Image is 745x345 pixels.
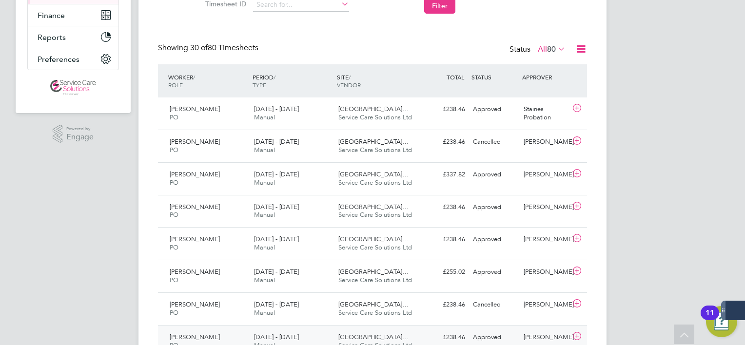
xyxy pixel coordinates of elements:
span: [PERSON_NAME] [170,268,220,276]
div: Approved [469,231,520,248]
span: [DATE] - [DATE] [254,203,299,211]
span: Finance [38,11,65,20]
button: Open Resource Center, 11 new notifications [706,306,737,337]
div: [PERSON_NAME] [520,199,570,215]
span: [GEOGRAPHIC_DATA]… [338,300,409,308]
div: Status [510,43,568,57]
div: 11 [706,313,714,326]
span: ROLE [168,81,183,89]
span: TYPE [253,81,266,89]
span: PO [170,308,178,317]
div: PERIOD [250,68,334,94]
span: / [193,73,195,81]
img: servicecare-logo-retina.png [50,80,96,96]
span: [DATE] - [DATE] [254,333,299,341]
a: Go to home page [27,80,119,96]
span: [PERSON_NAME] [170,300,220,308]
span: 80 Timesheets [190,43,258,53]
span: 30 of [190,43,208,53]
span: Service Care Solutions Ltd [338,243,412,251]
div: Cancelled [469,297,520,313]
div: Showing [158,43,260,53]
span: [GEOGRAPHIC_DATA]… [338,268,409,276]
button: Finance [28,4,118,26]
div: £238.46 [418,199,469,215]
div: [PERSON_NAME] [520,231,570,248]
div: STATUS [469,68,520,86]
span: [PERSON_NAME] [170,333,220,341]
div: APPROVER [520,68,570,86]
button: Preferences [28,48,118,70]
span: [GEOGRAPHIC_DATA]… [338,333,409,341]
div: £238.46 [418,134,469,150]
span: PO [170,113,178,121]
span: Manual [254,308,275,317]
span: Manual [254,276,275,284]
span: [GEOGRAPHIC_DATA]… [338,105,409,113]
span: [DATE] - [DATE] [254,235,299,243]
span: 80 [547,44,556,54]
div: Cancelled [469,134,520,150]
div: Approved [469,199,520,215]
div: Approved [469,101,520,117]
span: Service Care Solutions Ltd [338,211,412,219]
span: PO [170,211,178,219]
span: [DATE] - [DATE] [254,300,299,308]
span: Reports [38,33,66,42]
label: All [538,44,566,54]
span: [PERSON_NAME] [170,235,220,243]
span: Manual [254,211,275,219]
span: PO [170,243,178,251]
span: [GEOGRAPHIC_DATA]… [338,235,409,243]
div: SITE [334,68,419,94]
span: Manual [254,178,275,187]
span: [DATE] - [DATE] [254,105,299,113]
span: Powered by [66,125,94,133]
div: [PERSON_NAME] [520,167,570,183]
div: Approved [469,167,520,183]
span: [PERSON_NAME] [170,203,220,211]
a: Powered byEngage [53,125,94,143]
span: PO [170,178,178,187]
button: Reports [28,26,118,48]
span: [PERSON_NAME] [170,170,220,178]
span: Service Care Solutions Ltd [338,178,412,187]
span: [DATE] - [DATE] [254,137,299,146]
div: £238.46 [418,231,469,248]
div: Approved [469,264,520,280]
span: Manual [254,243,275,251]
div: £255.02 [418,264,469,280]
span: Manual [254,146,275,154]
span: PO [170,276,178,284]
span: Service Care Solutions Ltd [338,308,412,317]
div: £238.46 [418,297,469,313]
span: / [349,73,351,81]
div: [PERSON_NAME] [520,264,570,280]
span: [GEOGRAPHIC_DATA]… [338,203,409,211]
div: £337.82 [418,167,469,183]
span: [GEOGRAPHIC_DATA]… [338,137,409,146]
span: Service Care Solutions Ltd [338,146,412,154]
div: [PERSON_NAME] [520,297,570,313]
span: PO [170,146,178,154]
div: £238.46 [418,101,469,117]
span: VENDOR [337,81,361,89]
span: / [274,73,275,81]
div: Staines Probation [520,101,570,126]
span: [PERSON_NAME] [170,137,220,146]
div: WORKER [166,68,250,94]
span: TOTAL [447,73,464,81]
span: [DATE] - [DATE] [254,170,299,178]
span: Engage [66,133,94,141]
span: [PERSON_NAME] [170,105,220,113]
span: [DATE] - [DATE] [254,268,299,276]
span: Manual [254,113,275,121]
span: Service Care Solutions Ltd [338,276,412,284]
span: Service Care Solutions Ltd [338,113,412,121]
span: [GEOGRAPHIC_DATA]… [338,170,409,178]
div: [PERSON_NAME] [520,134,570,150]
span: Preferences [38,55,79,64]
